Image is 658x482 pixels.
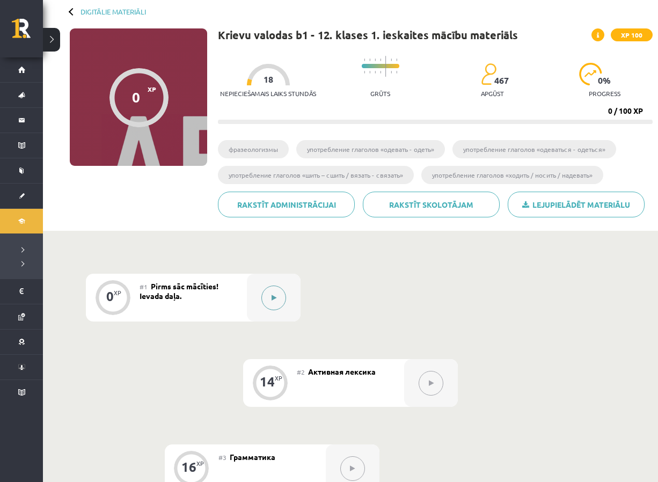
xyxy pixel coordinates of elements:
[598,76,611,85] span: 0 %
[364,59,365,61] img: icon-short-line-57e1e144782c952c97e751825c79c345078a6d821885a25fce030b3d8c18986b.svg
[396,71,397,74] img: icon-short-line-57e1e144782c952c97e751825c79c345078a6d821885a25fce030b3d8c18986b.svg
[611,28,653,41] span: XP 100
[12,19,43,46] a: Rīgas 1. Tālmācības vidusskola
[140,282,148,291] span: #1
[196,461,204,466] div: XP
[396,59,397,61] img: icon-short-line-57e1e144782c952c97e751825c79c345078a6d821885a25fce030b3d8c18986b.svg
[140,281,218,301] span: Pirms sāc mācīties! Ievada daļa.
[308,367,376,376] span: Активная лексика
[508,192,645,217] a: Lejupielādēt materiālu
[391,71,392,74] img: icon-short-line-57e1e144782c952c97e751825c79c345078a6d821885a25fce030b3d8c18986b.svg
[481,90,504,97] p: apgūst
[369,71,370,74] img: icon-short-line-57e1e144782c952c97e751825c79c345078a6d821885a25fce030b3d8c18986b.svg
[579,63,602,85] img: icon-progress-161ccf0a02000e728c5f80fcf4c31c7af3da0e1684b2b1d7c360e028c24a22f1.svg
[364,71,365,74] img: icon-short-line-57e1e144782c952c97e751825c79c345078a6d821885a25fce030b3d8c18986b.svg
[385,56,386,77] img: icon-long-line-d9ea69661e0d244f92f715978eff75569469978d946b2353a9bb055b3ed8787d.svg
[380,71,381,74] img: icon-short-line-57e1e144782c952c97e751825c79c345078a6d821885a25fce030b3d8c18986b.svg
[181,462,196,472] div: 16
[114,290,121,296] div: XP
[421,166,603,184] li: употребление глаголов «ходить / носить / надевать»
[375,59,376,61] img: icon-short-line-57e1e144782c952c97e751825c79c345078a6d821885a25fce030b3d8c18986b.svg
[296,140,445,158] li: употребление глаголов «одевать - одеть»
[494,76,509,85] span: 467
[230,452,275,462] span: Грамматика
[218,28,518,41] h1: Krievu valodas b1 - 12. klases 1. ieskaites mācību materiāls
[218,166,414,184] li: употребление глаголов «шить – сшить / вязать - связать»
[81,8,146,16] a: Digitālie materiāli
[363,192,500,217] a: Rakstīt skolotājam
[481,63,496,85] img: students-c634bb4e5e11cddfef0936a35e636f08e4e9abd3cc4e673bd6f9a4125e45ecb1.svg
[132,89,140,105] div: 0
[391,59,392,61] img: icon-short-line-57e1e144782c952c97e751825c79c345078a6d821885a25fce030b3d8c18986b.svg
[380,59,381,61] img: icon-short-line-57e1e144782c952c97e751825c79c345078a6d821885a25fce030b3d8c18986b.svg
[106,291,114,301] div: 0
[220,90,316,97] p: Nepieciešamais laiks stundās
[218,453,226,462] span: #3
[375,71,376,74] img: icon-short-line-57e1e144782c952c97e751825c79c345078a6d821885a25fce030b3d8c18986b.svg
[452,140,616,158] li: употребление глаголов «одеваться - одеться»
[218,140,289,158] li: фразеологизмы
[264,75,273,84] span: 18
[589,90,620,97] p: progress
[275,375,282,381] div: XP
[369,59,370,61] img: icon-short-line-57e1e144782c952c97e751825c79c345078a6d821885a25fce030b3d8c18986b.svg
[370,90,390,97] p: Grūts
[260,377,275,386] div: 14
[218,192,355,217] a: Rakstīt administrācijai
[297,368,305,376] span: #2
[148,85,156,93] span: XP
